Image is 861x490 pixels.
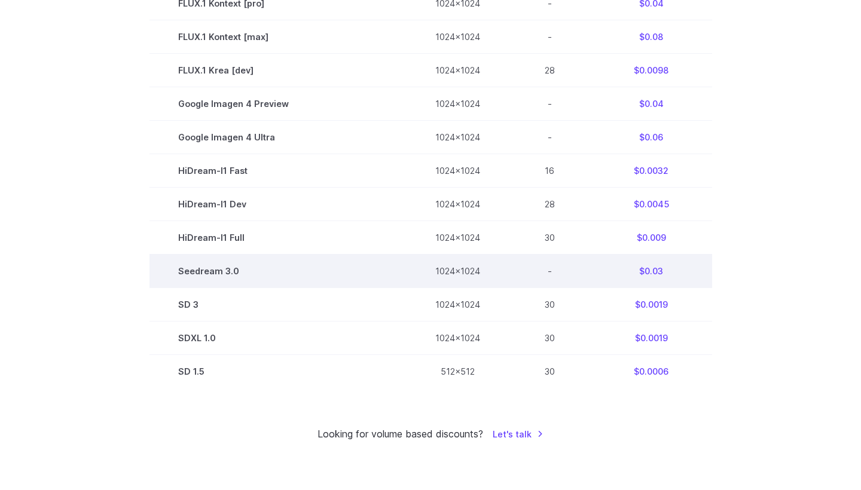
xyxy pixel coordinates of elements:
[407,188,509,221] td: 1024x1024
[591,154,712,188] td: $0.0032
[149,87,407,121] td: Google Imagen 4 Preview
[591,121,712,154] td: $0.06
[509,154,591,188] td: 16
[407,255,509,288] td: 1024x1024
[149,54,407,87] td: FLUX.1 Krea [dev]
[407,20,509,54] td: 1024x1024
[493,427,544,441] a: Let's talk
[407,221,509,255] td: 1024x1024
[407,355,509,388] td: 512x512
[407,87,509,121] td: 1024x1024
[149,288,407,321] td: SD 3
[509,121,591,154] td: -
[149,188,407,221] td: HiDream-I1 Dev
[149,321,407,355] td: SDXL 1.0
[509,221,591,255] td: 30
[149,154,407,188] td: HiDream-I1 Fast
[591,321,712,355] td: $0.0019
[509,54,591,87] td: 28
[591,255,712,288] td: $0.03
[407,121,509,154] td: 1024x1024
[591,188,712,221] td: $0.0045
[407,321,509,355] td: 1024x1024
[591,288,712,321] td: $0.0019
[407,154,509,188] td: 1024x1024
[407,288,509,321] td: 1024x1024
[591,355,712,388] td: $0.0006
[509,255,591,288] td: -
[149,121,407,154] td: Google Imagen 4 Ultra
[591,54,712,87] td: $0.0098
[509,20,591,54] td: -
[149,255,407,288] td: Seedream 3.0
[509,355,591,388] td: 30
[591,87,712,121] td: $0.04
[509,188,591,221] td: 28
[591,20,712,54] td: $0.08
[317,427,483,442] small: Looking for volume based discounts?
[149,221,407,255] td: HiDream-I1 Full
[509,288,591,321] td: 30
[407,54,509,87] td: 1024x1024
[149,20,407,54] td: FLUX.1 Kontext [max]
[509,321,591,355] td: 30
[509,87,591,121] td: -
[149,355,407,388] td: SD 1.5
[591,221,712,255] td: $0.009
